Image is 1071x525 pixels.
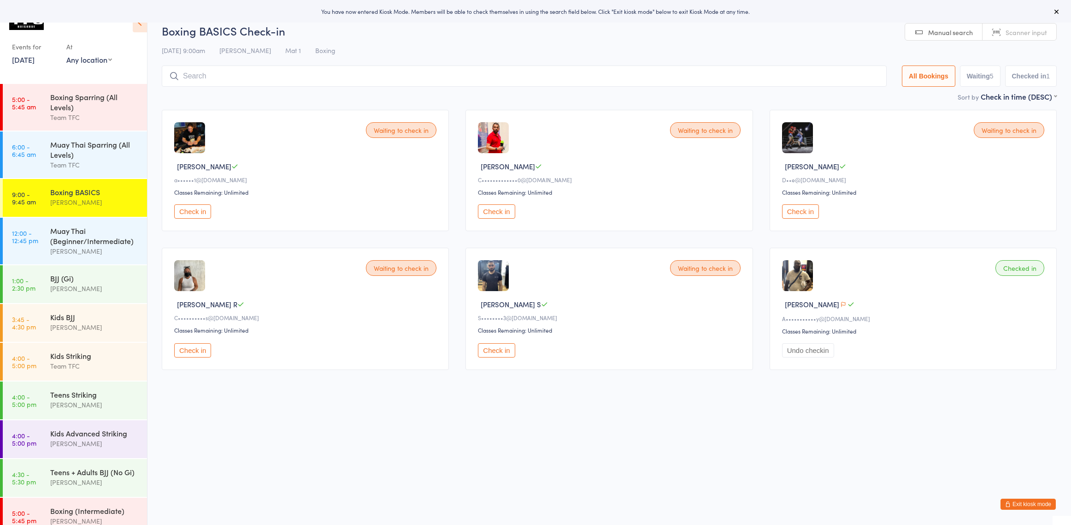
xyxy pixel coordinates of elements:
[174,314,439,322] div: C••••••••••s@[DOMAIN_NAME]
[162,23,1057,38] h2: Boxing BASICS Check-in
[50,226,139,246] div: Muay Thai (Beginner/Intermediate)
[785,161,839,171] span: [PERSON_NAME]
[478,314,743,322] div: S••••••••3@[DOMAIN_NAME]
[782,204,819,219] button: Check in
[1005,66,1057,87] button: Checked in1
[50,389,139,400] div: Teens Striking
[670,122,741,138] div: Waiting to check in
[478,204,515,219] button: Check in
[12,393,36,408] time: 4:00 - 5:00 pm
[162,66,887,87] input: Search
[50,351,139,361] div: Kids Striking
[12,316,36,330] time: 3:45 - 4:30 pm
[12,39,57,54] div: Events for
[3,420,147,458] a: 4:00 -5:00 pmKids Advanced Striking[PERSON_NAME]
[315,46,335,55] span: Boxing
[958,92,979,101] label: Sort by
[3,382,147,419] a: 4:00 -5:00 pmTeens Striking[PERSON_NAME]
[174,260,205,291] img: image1740639947.png
[12,471,36,485] time: 4:30 - 5:30 pm
[960,66,1000,87] button: Waiting5
[50,506,139,516] div: Boxing (Intermediate)
[12,509,36,524] time: 5:00 - 5:45 pm
[174,326,439,334] div: Classes Remaining: Unlimited
[782,260,813,291] img: image1739491037.png
[50,312,139,322] div: Kids BJJ
[285,46,301,55] span: Mat 1
[50,273,139,283] div: BJJ (Gi)
[12,432,36,447] time: 4:00 - 5:00 pm
[177,161,231,171] span: [PERSON_NAME]
[1006,28,1047,37] span: Scanner input
[995,260,1044,276] div: Checked in
[50,112,139,123] div: Team TFC
[50,187,139,197] div: Boxing BASICS
[478,260,509,291] img: image1719306528.png
[50,428,139,438] div: Kids Advanced Striking
[782,176,1047,184] div: D••e@[DOMAIN_NAME]
[3,459,147,497] a: 4:30 -5:30 pmTeens + Adults BJJ (No Gi)[PERSON_NAME]
[3,265,147,303] a: 1:00 -2:30 pmBJJ (Gi)[PERSON_NAME]
[478,122,509,153] img: image1749246578.png
[785,299,839,309] span: [PERSON_NAME]
[3,131,147,178] a: 6:00 -6:45 amMuay Thai Sparring (All Levels)Team TFC
[3,179,147,217] a: 9:00 -9:45 amBoxing BASICS[PERSON_NAME]
[478,326,743,334] div: Classes Remaining: Unlimited
[478,188,743,196] div: Classes Remaining: Unlimited
[50,283,139,294] div: [PERSON_NAME]
[974,122,1044,138] div: Waiting to check in
[177,299,237,309] span: [PERSON_NAME] R
[12,191,36,205] time: 9:00 - 9:45 am
[3,343,147,381] a: 4:00 -5:00 pmKids StrikingTeam TFC
[902,66,955,87] button: All Bookings
[174,122,205,153] img: image1711740367.png
[50,139,139,160] div: Muay Thai Sparring (All Levels)
[15,7,1056,15] div: You have now entered Kiosk Mode. Members will be able to check themselves in using the search fie...
[782,188,1047,196] div: Classes Remaining: Unlimited
[1046,72,1050,80] div: 1
[50,361,139,371] div: Team TFC
[928,28,973,37] span: Manual search
[990,72,994,80] div: 5
[162,46,205,55] span: [DATE] 9:00am
[50,477,139,488] div: [PERSON_NAME]
[50,322,139,333] div: [PERSON_NAME]
[478,176,743,184] div: C•••••••••••••0@[DOMAIN_NAME]
[1000,499,1056,510] button: Exit kiosk mode
[174,188,439,196] div: Classes Remaining: Unlimited
[366,122,436,138] div: Waiting to check in
[3,84,147,131] a: 5:00 -5:45 amBoxing Sparring (All Levels)Team TFC
[50,92,139,112] div: Boxing Sparring (All Levels)
[219,46,271,55] span: [PERSON_NAME]
[782,122,813,153] img: image1740908157.png
[481,299,541,309] span: [PERSON_NAME] S
[478,343,515,358] button: Check in
[12,354,36,369] time: 4:00 - 5:00 pm
[12,54,35,65] a: [DATE]
[670,260,741,276] div: Waiting to check in
[782,327,1047,335] div: Classes Remaining: Unlimited
[12,95,36,110] time: 5:00 - 5:45 am
[174,343,211,358] button: Check in
[3,304,147,342] a: 3:45 -4:30 pmKids BJJ[PERSON_NAME]
[50,467,139,477] div: Teens + Adults BJJ (No Gi)
[12,229,38,244] time: 12:00 - 12:45 pm
[782,315,1047,322] div: A•••••••••••y@[DOMAIN_NAME]
[981,91,1057,101] div: Check in time (DESC)
[50,197,139,208] div: [PERSON_NAME]
[12,143,36,158] time: 6:00 - 6:45 am
[782,343,834,358] button: Undo checkin
[50,438,139,449] div: [PERSON_NAME]
[12,277,35,292] time: 1:00 - 2:30 pm
[66,39,112,54] div: At
[66,54,112,65] div: Any location
[366,260,436,276] div: Waiting to check in
[50,246,139,257] div: [PERSON_NAME]
[3,218,147,264] a: 12:00 -12:45 pmMuay Thai (Beginner/Intermediate)[PERSON_NAME]
[174,176,439,184] div: a••••••1@[DOMAIN_NAME]
[50,160,139,170] div: Team TFC
[50,400,139,410] div: [PERSON_NAME]
[481,161,535,171] span: [PERSON_NAME]
[174,204,211,219] button: Check in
